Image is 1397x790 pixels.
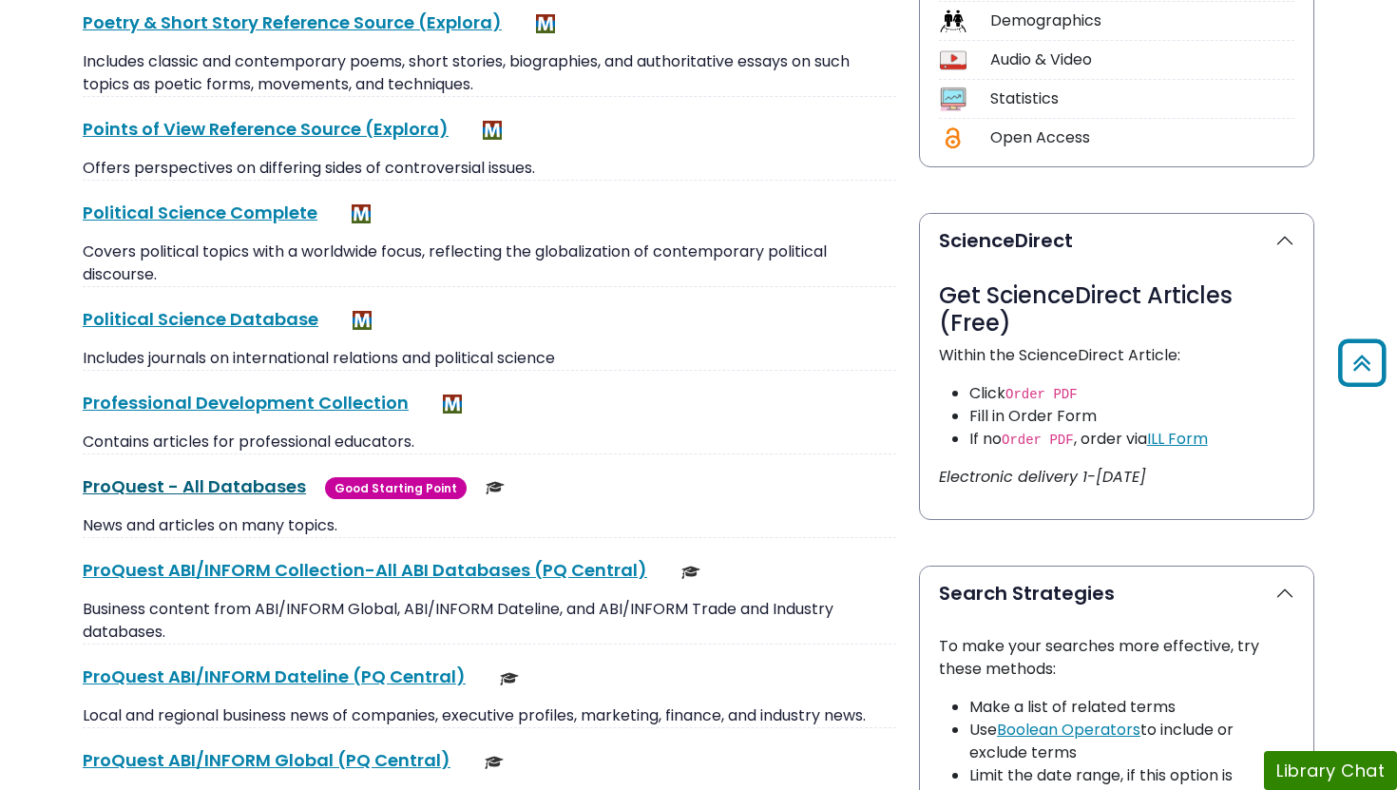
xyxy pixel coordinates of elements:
[969,428,1294,451] li: If no , order via
[969,696,1294,719] li: Make a list of related terms
[990,10,1294,32] div: Demographics
[939,635,1294,681] p: To make your searches more effective, try these methods:
[940,48,966,73] img: Icon Audio & Video
[443,395,462,414] img: MeL (Michigan electronic Library)
[83,391,409,414] a: Professional Development Collection
[941,125,965,151] img: Icon Open Access
[920,567,1313,620] button: Search Strategies
[325,477,467,499] span: Good Starting Point
[940,9,966,34] img: Icon Demographics
[83,307,318,331] a: Political Science Database
[990,87,1294,110] div: Statistics
[939,282,1294,337] h3: Get ScienceDirect Articles (Free)
[969,719,1294,764] li: Use to include or exclude terms
[990,126,1294,149] div: Open Access
[83,201,317,224] a: Political Science Complete
[83,598,896,644] p: Business content from ABI/INFORM Global, ABI/INFORM Dateline, and ABI/INFORM Trade and Industry d...
[486,478,505,497] img: Scholarly or Peer Reviewed
[83,117,449,141] a: Points of View Reference Source (Explora)
[536,14,555,33] img: MeL (Michigan electronic Library)
[83,665,466,688] a: ProQuest ABI/INFORM Dateline (PQ Central)
[1005,387,1078,402] code: Order PDF
[83,10,502,34] a: Poetry & Short Story Reference Source (Explora)
[352,204,371,223] img: MeL (Michigan electronic Library)
[83,748,450,772] a: ProQuest ABI/INFORM Global (PQ Central)
[997,719,1140,741] a: Boolean Operators
[939,344,1294,367] p: Within the ScienceDirect Article:
[83,558,647,582] a: ProQuest ABI/INFORM Collection-All ABI Databases (PQ Central)
[500,669,519,688] img: Scholarly or Peer Reviewed
[969,405,1294,428] li: Fill in Order Form
[83,431,896,453] p: Contains articles for professional educators.
[83,347,896,370] p: Includes journals on international relations and political science
[939,466,1146,488] i: Electronic delivery 1-[DATE]
[1331,347,1392,378] a: Back to Top
[83,157,896,180] p: Offers perspectives on differing sides of controversial issues.
[1002,433,1074,448] code: Order PDF
[920,214,1313,267] button: ScienceDirect
[969,382,1294,405] li: Click
[681,563,700,582] img: Scholarly or Peer Reviewed
[485,753,504,772] img: Scholarly or Peer Reviewed
[83,704,896,727] p: Local and regional business news of companies, executive profiles, marketing, finance, and indust...
[83,241,896,286] p: Covers political topics with a worldwide focus, reflecting the globalization of contemporary poli...
[1147,428,1208,450] a: ILL Form
[940,87,966,112] img: Icon Statistics
[353,311,372,330] img: MeL (Michigan electronic Library)
[83,50,896,96] p: Includes classic and contemporary poems, short stories, biographies, and authoritative essays on ...
[83,514,896,537] p: News and articles on many topics.
[1264,751,1397,790] button: Library Chat
[83,474,306,498] a: ProQuest - All Databases
[483,121,502,140] img: MeL (Michigan electronic Library)
[990,48,1294,71] div: Audio & Video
